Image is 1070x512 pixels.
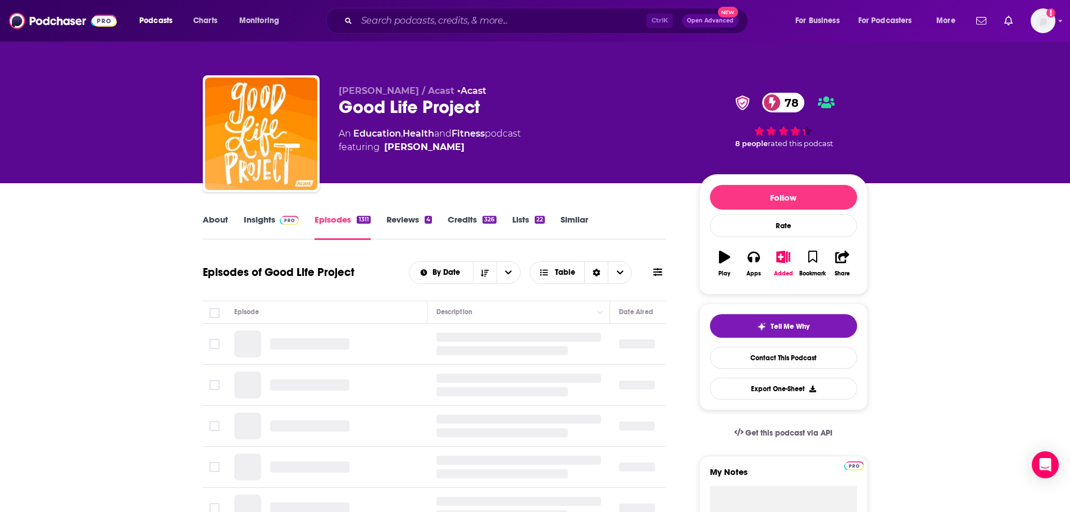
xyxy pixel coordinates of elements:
[699,85,868,155] div: verified Badge78 8 peoplerated this podcast
[280,216,299,225] img: Podchaser Pro
[773,93,804,112] span: 78
[768,139,833,148] span: rated this podcast
[928,12,969,30] button: open menu
[725,419,842,447] a: Get this podcast via API
[205,78,317,190] img: Good Life Project
[461,85,486,96] a: Acast
[210,421,220,431] span: Toggle select row
[210,339,220,349] span: Toggle select row
[718,7,738,17] span: New
[844,461,864,470] img: Podchaser Pro
[739,243,768,284] button: Apps
[710,314,857,338] button: tell me why sparkleTell Me Why
[710,185,857,210] button: Follow
[757,322,766,331] img: tell me why sparkle
[193,13,217,29] span: Charts
[203,265,354,279] h1: Episodes of Good Life Project
[239,13,279,29] span: Monitoring
[401,128,403,139] span: ,
[452,128,485,139] a: Fitness
[936,13,955,29] span: More
[530,261,632,284] button: Choose View
[710,214,857,237] div: Rate
[244,214,299,240] a: InsightsPodchaser Pro
[710,243,739,284] button: Play
[473,262,497,283] button: Sort Direction
[231,12,294,30] button: open menu
[386,214,432,240] a: Reviews4
[771,322,809,331] span: Tell Me Why
[339,85,454,96] span: [PERSON_NAME] / Acast
[619,305,653,319] div: Date Aired
[186,12,224,30] a: Charts
[746,270,761,277] div: Apps
[339,141,521,154] span: featuring
[732,96,753,110] img: verified Badge
[682,14,739,28] button: Open AdvancedNew
[687,18,734,24] span: Open Advanced
[384,141,465,154] a: Jonathan Fields
[535,216,545,224] div: 22
[646,13,673,28] span: Ctrl K
[827,243,857,284] button: Share
[497,262,520,283] button: open menu
[403,128,434,139] a: Health
[436,305,472,319] div: Description
[710,466,857,486] label: My Notes
[735,139,768,148] span: 8 people
[434,128,452,139] span: and
[425,216,432,224] div: 4
[787,12,854,30] button: open menu
[409,261,521,284] h2: Choose List sort
[768,243,798,284] button: Added
[139,13,172,29] span: Podcasts
[555,269,575,277] span: Table
[718,270,730,277] div: Play
[353,128,401,139] a: Education
[339,127,521,154] div: An podcast
[858,13,912,29] span: For Podcasters
[482,216,496,224] div: 326
[336,8,759,34] div: Search podcasts, credits, & more...
[795,13,840,29] span: For Business
[799,270,826,277] div: Bookmark
[234,305,259,319] div: Episode
[844,460,864,470] a: Pro website
[561,214,588,240] a: Similar
[1031,8,1055,33] button: Show profile menu
[432,269,464,277] span: By Date
[512,214,545,240] a: Lists22
[210,380,220,390] span: Toggle select row
[851,12,928,30] button: open menu
[203,214,228,240] a: About
[710,347,857,369] a: Contact This Podcast
[357,216,370,224] div: 1311
[9,10,117,31] img: Podchaser - Follow, Share and Rate Podcasts
[798,243,827,284] button: Bookmark
[835,270,850,277] div: Share
[594,306,607,319] button: Column Actions
[315,214,370,240] a: Episodes1311
[1032,451,1059,478] div: Open Intercom Messenger
[1031,8,1055,33] span: Logged in as hannah.bishop
[1000,11,1017,30] a: Show notifications dropdown
[584,262,608,283] div: Sort Direction
[1046,8,1055,17] svg: Add a profile image
[762,93,804,112] a: 78
[710,378,857,400] button: Export One-Sheet
[448,214,496,240] a: Credits326
[210,462,220,472] span: Toggle select row
[972,11,991,30] a: Show notifications dropdown
[131,12,187,30] button: open menu
[409,269,473,277] button: open menu
[745,428,832,438] span: Get this podcast via API
[1031,8,1055,33] img: User Profile
[357,12,646,30] input: Search podcasts, credits, & more...
[457,85,486,96] span: •
[774,270,793,277] div: Added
